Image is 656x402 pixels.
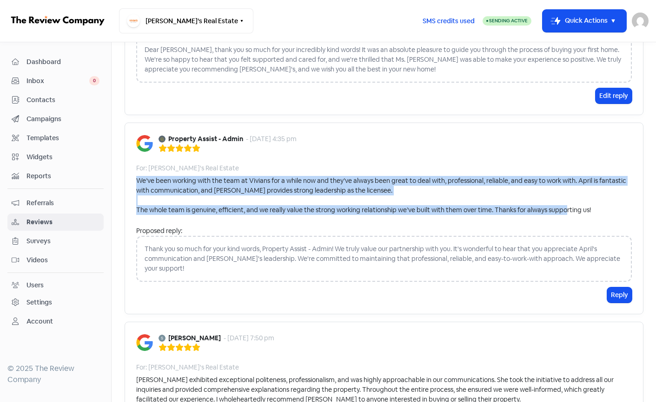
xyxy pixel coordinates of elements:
[168,134,243,144] b: Property Assist - Admin
[27,171,99,181] span: Reports
[7,294,104,311] a: Settings
[246,134,297,144] div: - [DATE] 4:35 pm
[607,287,632,303] button: Reply
[159,136,166,143] img: Avatar
[27,317,53,326] div: Account
[415,15,483,25] a: SMS credits used
[119,8,253,33] button: [PERSON_NAME]'s Real Estate
[7,72,104,90] a: Inbox 0
[7,233,104,250] a: Surveys
[27,280,44,290] div: Users
[27,236,99,246] span: Surveys
[136,37,632,83] div: Dear [PERSON_NAME], thank you so much for your incredibly kind words! It was an absolute pleasure...
[7,53,104,71] a: Dashboard
[483,15,531,26] a: Sending Active
[632,13,649,29] img: User
[27,255,99,265] span: Videos
[7,110,104,128] a: Campaigns
[596,88,632,104] button: Edit reply
[89,76,99,85] span: 0
[7,195,104,212] a: Referrals
[7,363,104,385] div: © 2025 The Review Company
[27,298,52,307] div: Settings
[489,18,528,24] span: Sending Active
[7,313,104,330] a: Account
[159,335,166,342] img: Avatar
[168,333,221,343] b: [PERSON_NAME]
[136,135,153,152] img: Image
[136,236,632,282] div: Thank you so much for your kind words, Property Assist - Admin! We truly value our partnership wi...
[7,214,104,231] a: Reviews
[7,277,104,294] a: Users
[7,91,104,109] a: Contacts
[7,130,104,147] a: Templates
[423,16,475,26] span: SMS credits used
[27,57,99,67] span: Dashboard
[7,168,104,185] a: Reports
[27,114,99,124] span: Campaigns
[136,363,239,372] div: For: [PERSON_NAME]'s Real Estate
[136,334,153,351] img: Image
[27,95,99,105] span: Contacts
[224,333,274,343] div: - [DATE] 7:50 pm
[136,226,632,236] div: Proposed reply:
[7,149,104,166] a: Widgets
[136,176,632,215] div: We’ve been working with the team at Vivians for a while now and they’ve always been great to deal...
[27,198,99,208] span: Referrals
[27,217,99,227] span: Reviews
[27,133,99,143] span: Templates
[543,10,626,32] button: Quick Actions
[27,76,89,86] span: Inbox
[136,163,239,173] div: For: [PERSON_NAME]'s Real Estate
[27,152,99,162] span: Widgets
[7,252,104,269] a: Videos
